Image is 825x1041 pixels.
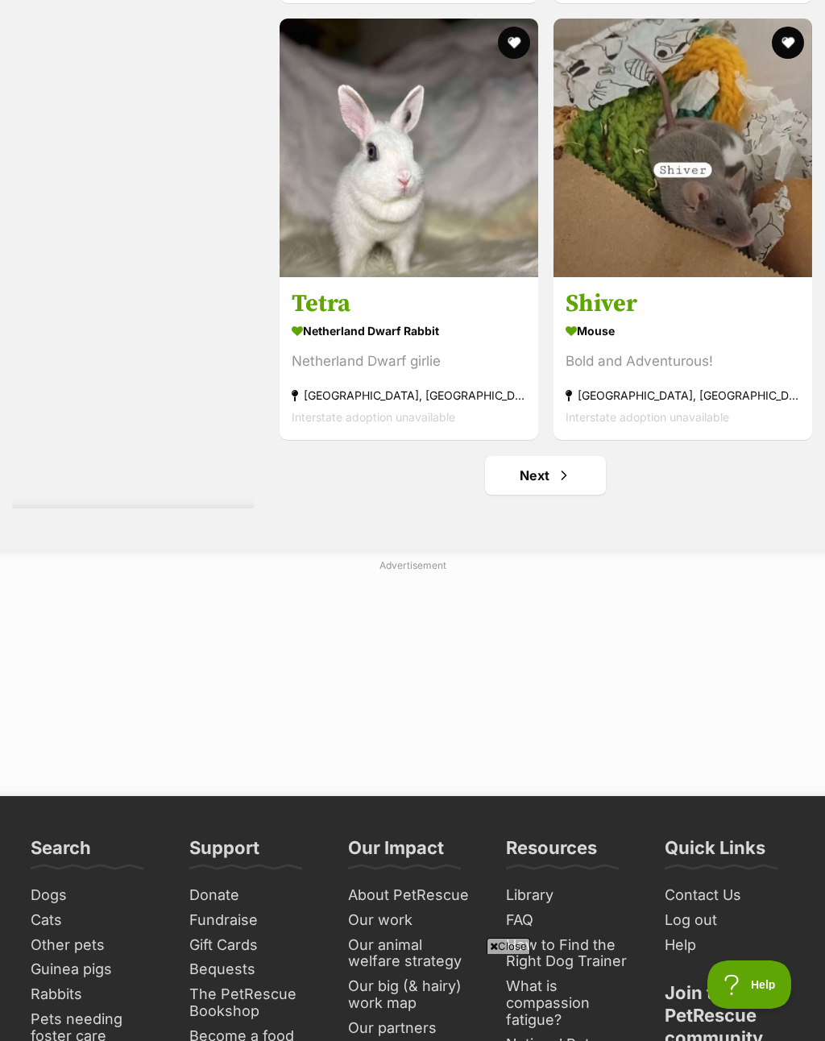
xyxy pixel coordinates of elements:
[553,19,812,277] img: Shiver - Mouse
[485,456,606,495] a: Next page
[183,908,325,933] a: Fundraise
[342,883,484,908] a: About PetRescue
[292,319,526,342] strong: Netherland Dwarf Rabbit
[506,836,597,869] h3: Resources
[500,933,642,974] a: How to Find the Right Dog Trainer
[119,960,706,1033] iframe: Advertisement
[658,933,801,958] a: Help
[566,350,800,372] div: Bold and Adventurous!
[183,933,325,958] a: Gift Cards
[658,883,801,908] a: Contact Us
[342,933,484,974] a: Our animal welfare strategy
[707,960,793,1009] iframe: Help Scout Beacon - Open
[566,410,729,424] span: Interstate adoption unavailable
[280,19,538,277] img: Tetra - Netherland Dwarf Rabbit
[498,27,530,59] button: favourite
[292,384,526,406] strong: [GEOGRAPHIC_DATA], [GEOGRAPHIC_DATA]
[566,384,800,406] strong: [GEOGRAPHIC_DATA], [GEOGRAPHIC_DATA]
[292,288,526,319] h3: Tetra
[500,908,642,933] a: FAQ
[566,319,800,342] strong: Mouse
[658,908,801,933] a: Log out
[500,883,642,908] a: Library
[278,456,813,495] nav: Pagination
[487,938,530,954] span: Close
[280,276,538,440] a: Tetra Netherland Dwarf Rabbit Netherland Dwarf girlie [GEOGRAPHIC_DATA], [GEOGRAPHIC_DATA] Inters...
[342,908,484,933] a: Our work
[24,982,167,1007] a: Rabbits
[183,883,325,908] a: Donate
[292,410,455,424] span: Interstate adoption unavailable
[31,836,91,869] h3: Search
[553,276,812,440] a: Shiver Mouse Bold and Adventurous! [GEOGRAPHIC_DATA], [GEOGRAPHIC_DATA] Interstate adoption unava...
[24,957,167,982] a: Guinea pigs
[68,10,197,493] iframe: Advertisement
[24,933,167,958] a: Other pets
[566,288,800,319] h3: Shiver
[348,836,444,869] h3: Our Impact
[292,350,526,372] div: Netherland Dwarf girlie
[189,836,259,869] h3: Support
[24,883,167,908] a: Dogs
[22,579,803,780] iframe: Advertisement
[24,908,167,933] a: Cats
[665,836,765,869] h3: Quick Links
[771,27,803,59] button: favourite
